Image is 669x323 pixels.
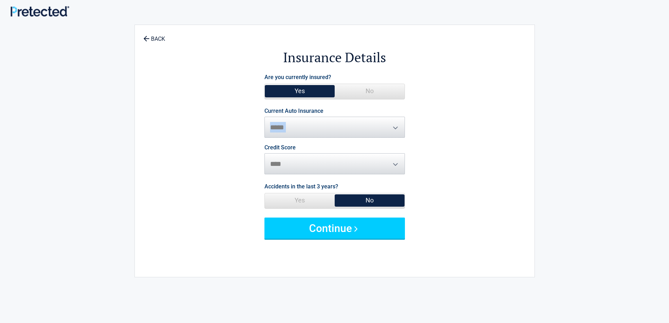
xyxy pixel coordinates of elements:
[264,72,331,82] label: Are you currently insured?
[335,193,405,207] span: No
[264,182,338,191] label: Accidents in the last 3 years?
[11,6,69,17] img: Main Logo
[265,84,335,98] span: Yes
[264,145,296,150] label: Credit Score
[173,49,496,66] h2: Insurance Details
[335,84,405,98] span: No
[264,218,405,239] button: Continue
[265,193,335,207] span: Yes
[264,108,323,114] label: Current Auto Insurance
[142,30,166,42] a: BACK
